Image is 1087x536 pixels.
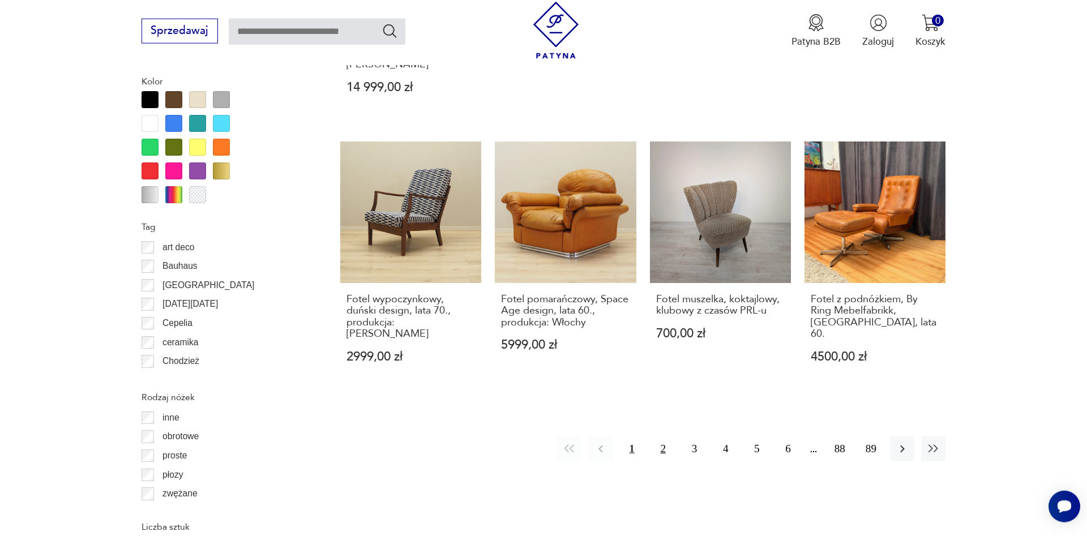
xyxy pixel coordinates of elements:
[162,297,218,311] p: [DATE][DATE]
[791,14,841,48] button: Patyna B2B
[162,316,192,331] p: Cepelia
[862,14,894,48] button: Zaloguj
[915,35,945,48] p: Koszyk
[804,141,945,389] a: Fotel z podnóżkiem, By Ring Mebelfabrikk, Norwegia, lata 60.Fotel z podnóżkiem, By Ring Mebelfabr...
[776,436,800,461] button: 6
[811,294,940,340] h3: Fotel z podnóżkiem, By Ring Mebelfabrikk, [GEOGRAPHIC_DATA], lata 60.
[807,14,825,32] img: Ikona medalu
[142,390,308,405] p: Rodzaj nóżek
[651,436,675,461] button: 2
[142,520,308,534] p: Liczba sztuk
[1049,491,1080,522] iframe: Smartsupp widget button
[932,15,944,27] div: 0
[162,410,179,425] p: inne
[656,328,785,340] p: 700,00 zł
[922,14,939,32] img: Ikona koszyka
[162,448,187,463] p: proste
[162,335,198,350] p: ceramika
[828,436,852,461] button: 88
[682,436,707,461] button: 3
[340,141,481,389] a: Fotel wypoczynkowy, duński design, lata 70., produkcja: DaniaFotel wypoczynkowy, duński design, l...
[346,351,476,363] p: 2999,00 zł
[713,436,738,461] button: 4
[162,468,183,482] p: płozy
[501,339,630,351] p: 5999,00 zł
[162,373,196,388] p: Ćmielów
[162,486,198,501] p: zwężane
[650,141,791,389] a: Fotel muszelka, koktajlowy, klubowy z czasów PRL-uFotel muszelka, koktajlowy, klubowy z czasów PR...
[528,2,585,59] img: Patyna - sklep z meblami i dekoracjami vintage
[620,436,644,461] button: 1
[382,23,398,39] button: Szukaj
[162,429,199,444] p: obrotowe
[656,294,785,317] h3: Fotel muszelka, koktajlowy, klubowy z czasów PRL-u
[495,141,636,389] a: Fotel pomarańczowy, Space Age design, lata 60., produkcja: WłochyFotel pomarańczowy, Space Age de...
[744,436,769,461] button: 5
[870,14,887,32] img: Ikonka użytkownika
[162,278,254,293] p: [GEOGRAPHIC_DATA]
[142,220,308,234] p: Tag
[791,14,841,48] a: Ikona medaluPatyna B2B
[142,27,218,36] a: Sprzedawaj
[501,294,630,328] h3: Fotel pomarańczowy, Space Age design, lata 60., produkcja: Włochy
[162,259,198,273] p: Bauhaus
[142,19,218,44] button: Sprzedawaj
[915,14,945,48] button: 0Koszyk
[862,35,894,48] p: Zaloguj
[162,354,199,368] p: Chodzież
[791,35,841,48] p: Patyna B2B
[142,74,308,89] p: Kolor
[811,351,940,363] p: 4500,00 zł
[162,240,194,255] p: art deco
[346,82,476,93] p: 14 999,00 zł
[346,294,476,340] h3: Fotel wypoczynkowy, duński design, lata 70., produkcja: [PERSON_NAME]
[859,436,883,461] button: 89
